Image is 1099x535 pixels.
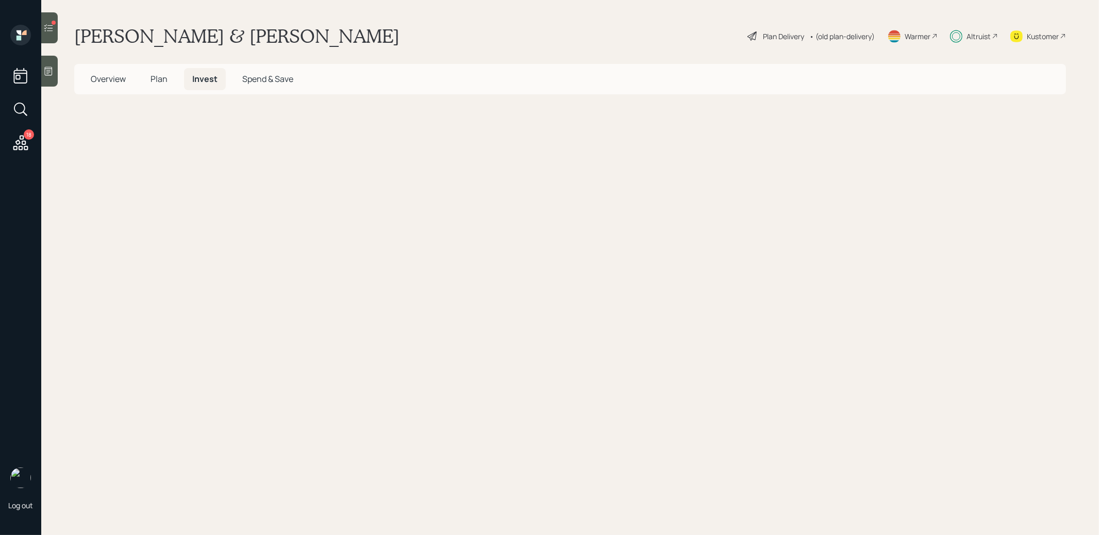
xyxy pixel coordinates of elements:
div: • (old plan-delivery) [809,31,875,42]
div: Altruist [967,31,991,42]
span: Plan [151,73,168,85]
span: Invest [192,73,218,85]
h1: [PERSON_NAME] & [PERSON_NAME] [74,25,399,47]
span: Overview [91,73,126,85]
div: 18 [24,129,34,140]
img: treva-nostdahl-headshot.png [10,467,31,488]
div: Log out [8,500,33,510]
div: Plan Delivery [763,31,804,42]
div: Warmer [905,31,930,42]
span: Spend & Save [242,73,293,85]
div: Kustomer [1027,31,1059,42]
